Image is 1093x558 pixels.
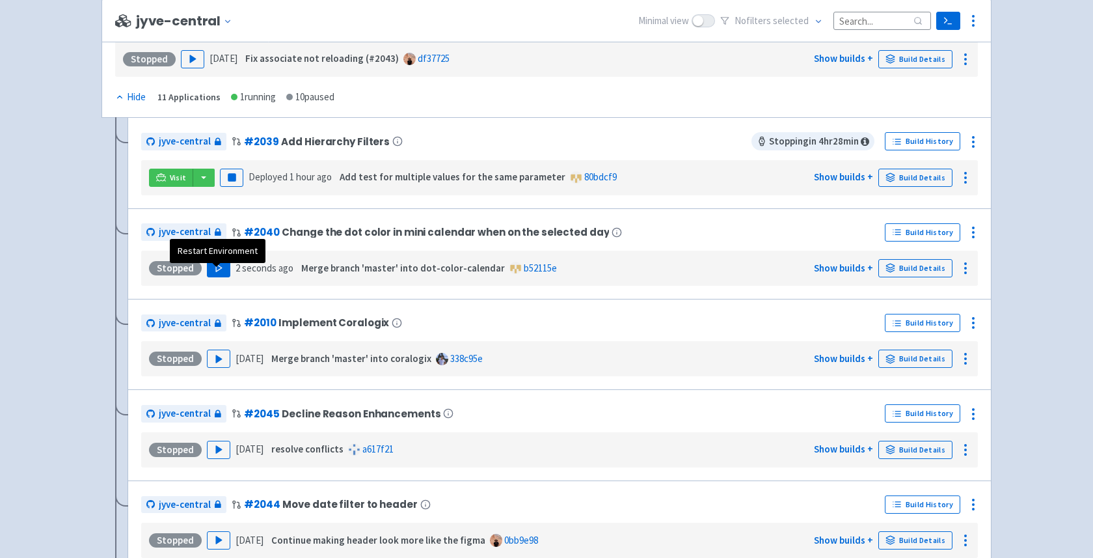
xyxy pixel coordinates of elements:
a: jyve-central [141,405,226,423]
button: Play [207,531,230,550]
a: #2040 [244,225,279,239]
div: Stopped [149,352,202,366]
strong: Merge branch 'master' into coralogix [271,352,431,365]
a: Build History [885,314,960,332]
span: Implement Coralogix [278,317,389,328]
span: No filter s [735,14,809,29]
a: Build Details [878,350,952,368]
a: Show builds + [814,443,873,455]
div: 1 running [231,90,276,105]
a: #2010 [244,316,276,329]
div: Stopped [149,261,202,275]
button: Play [207,350,230,368]
span: jyve-central [159,316,211,331]
a: Visit [149,169,193,187]
time: 1 hour ago [290,171,332,183]
strong: Fix associate not reloading (#2043) [245,52,399,64]
a: b52115e [524,262,557,274]
a: Build History [885,223,960,242]
div: Stopped [149,443,202,457]
span: Deployed [249,171,332,183]
a: Show builds + [814,262,873,274]
time: [DATE] [236,443,263,455]
a: Terminal [936,12,960,30]
a: df37725 [418,52,450,64]
span: selected [773,14,809,27]
button: Play [207,441,230,459]
time: [DATE] [236,534,263,546]
a: 80bdcf9 [584,171,617,183]
a: Show builds + [814,171,873,183]
time: [DATE] [209,52,237,64]
a: Build Details [878,531,952,550]
a: Show builds + [814,534,873,546]
a: #2044 [244,497,280,511]
div: Stopped [149,533,202,548]
a: Show builds + [814,52,873,64]
span: Visit [170,173,187,183]
a: Show builds + [814,352,873,365]
div: Hide [115,90,146,105]
a: Build Details [878,50,952,68]
span: jyve-central [159,497,211,512]
a: Build History [885,404,960,423]
a: jyve-central [141,133,226,150]
span: Add Hierarchy Filters [281,136,390,147]
a: jyve-central [141,314,226,332]
a: Build History [885,495,960,514]
button: Pause [220,169,243,187]
button: Hide [115,90,147,105]
strong: Continue making header look more like the figma [271,534,485,546]
span: jyve-central [159,225,211,240]
a: Build Details [878,169,952,187]
span: jyve-central [159,134,211,149]
a: jyve-central [141,223,226,241]
span: jyve-central [159,406,211,421]
time: 2 seconds ago [236,262,293,274]
strong: resolve conflicts [271,443,344,455]
span: Stopping in 4 hr 28 min [751,132,874,150]
a: Build Details [878,441,952,459]
a: Build Details [878,259,952,277]
a: 338c95e [450,352,483,365]
span: Move date filter to header [282,499,417,510]
input: Search... [833,12,931,29]
strong: Merge branch 'master' into dot-color-calendar [301,262,505,274]
a: #2039 [244,135,278,148]
div: 10 paused [286,90,334,105]
a: jyve-central [141,496,226,514]
div: 11 Applications [157,90,221,105]
div: Stopped [123,52,176,66]
time: [DATE] [236,352,263,365]
button: jyve-central [136,14,237,29]
strong: Add test for multiple values for the same parameter [340,171,565,183]
button: Play [181,50,204,68]
span: Minimal view [638,14,689,29]
a: a617f21 [362,443,394,455]
button: Play [207,259,230,277]
span: Change the dot color in mini calendar when on the selected day [282,227,609,238]
span: Decline Reason Enhancements [282,408,440,419]
a: #2045 [244,407,279,421]
a: Build History [885,132,960,150]
a: 0bb9e98 [504,534,538,546]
